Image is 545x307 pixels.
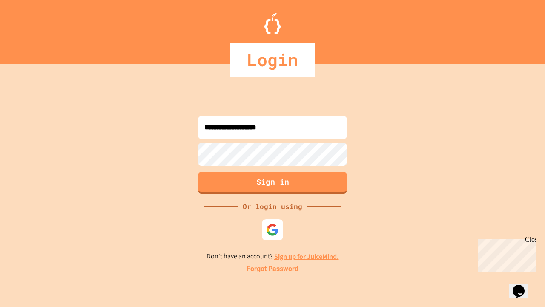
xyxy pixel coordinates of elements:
iframe: chat widget [474,236,536,272]
iframe: chat widget [509,273,536,298]
p: Don't have an account? [207,251,339,262]
img: Logo.svg [264,13,281,34]
a: Sign up for JuiceMind. [274,252,339,261]
img: google-icon.svg [266,223,279,236]
div: Login [230,43,315,77]
a: Forgot Password [247,264,298,274]
button: Sign in [198,172,347,194]
div: Chat with us now!Close [3,3,59,54]
div: Or login using [238,201,307,211]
